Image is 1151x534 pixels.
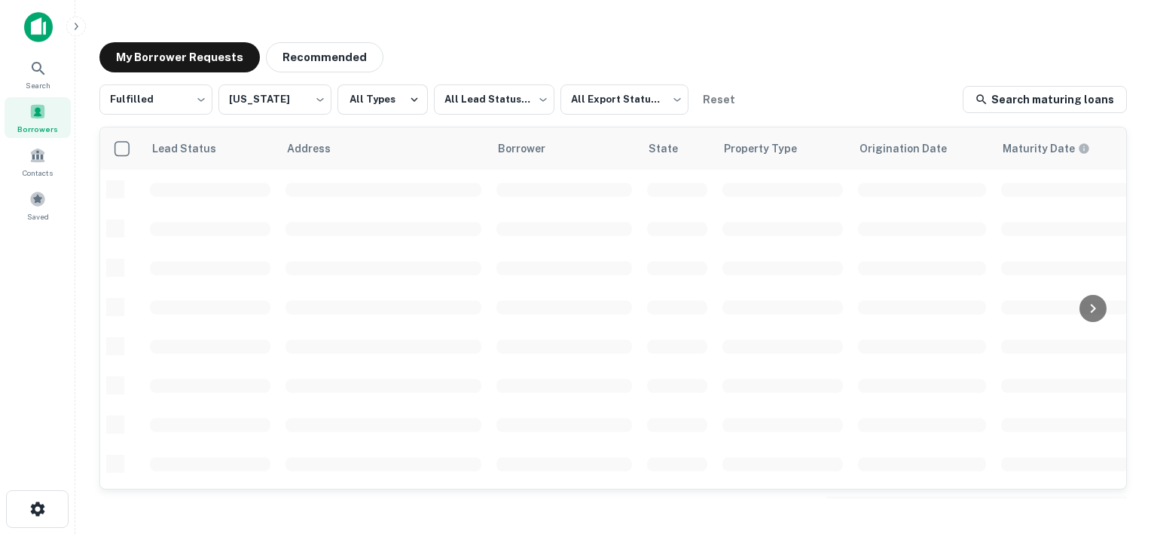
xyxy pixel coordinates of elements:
a: Borrowers [5,97,71,138]
span: Lead Status [151,140,236,158]
span: Borrower [498,140,565,158]
button: My Borrower Requests [99,42,260,72]
span: Saved [27,210,49,222]
span: Address [287,140,350,158]
div: [US_STATE] [218,80,331,119]
div: All Lead Statuses [434,80,554,119]
span: Search [26,79,50,91]
th: Maturity dates displayed may be estimated. Please contact the lender for the most accurate maturi... [994,127,1137,170]
button: All Types [337,84,428,115]
th: Lead Status [142,127,278,170]
a: Contacts [5,141,71,182]
span: Contacts [23,167,53,179]
button: Reset [695,84,743,115]
h6: Maturity Date [1003,140,1075,157]
th: State [640,127,715,170]
img: capitalize-icon.png [24,12,53,42]
span: State [649,140,698,158]
button: Recommended [266,42,383,72]
div: All Export Statuses [560,80,688,119]
span: Property Type [724,140,817,158]
span: Borrowers [17,123,58,135]
th: Borrower [489,127,640,170]
div: Fulfilled [99,80,212,119]
iframe: Chat Widget [1076,413,1151,486]
span: Origination Date [859,140,966,158]
a: Search maturing loans [963,86,1127,113]
th: Property Type [715,127,850,170]
span: Maturity dates displayed may be estimated. Please contact the lender for the most accurate maturi... [1003,140,1110,157]
div: Maturity dates displayed may be estimated. Please contact the lender for the most accurate maturi... [1003,140,1090,157]
th: Origination Date [850,127,994,170]
th: Address [278,127,489,170]
a: Saved [5,185,71,226]
a: Search [5,54,71,94]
